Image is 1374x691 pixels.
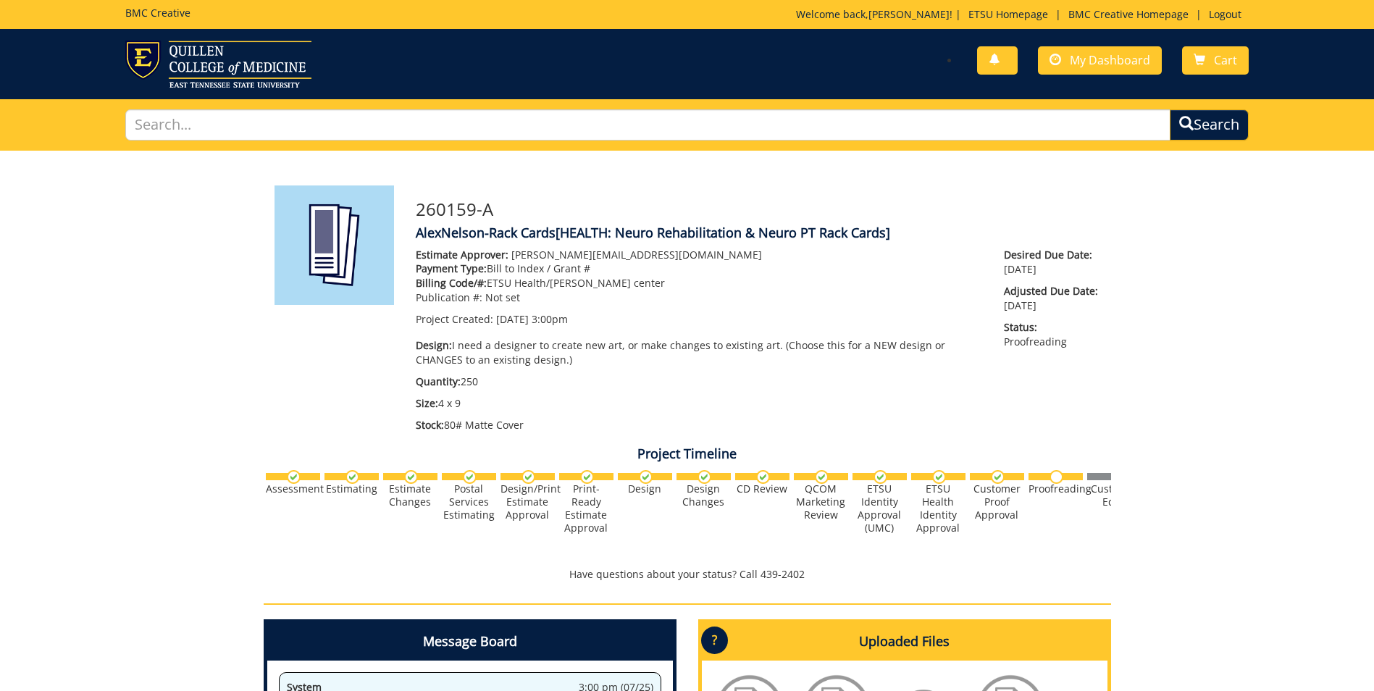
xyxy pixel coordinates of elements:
img: Product featured image [275,185,394,305]
img: checkmark [521,470,535,484]
span: Adjusted Due Date: [1004,284,1099,298]
div: ETSU Health Identity Approval [911,482,965,535]
div: CD Review [735,482,789,495]
p: 80# Matte Cover [416,418,983,432]
span: Estimate Approver: [416,248,508,261]
div: QCOM Marketing Review [794,482,848,522]
span: Payment Type: [416,261,487,275]
span: Cart [1214,52,1237,68]
span: Not set [485,290,520,304]
img: checkmark [404,470,418,484]
span: Desired Due Date: [1004,248,1099,262]
span: Size: [416,396,438,410]
div: Design [618,482,672,495]
div: ETSU Identity Approval (UMC) [853,482,907,535]
span: Quantity: [416,374,461,388]
span: [DATE] 3:00pm [496,312,568,326]
div: Design Changes [676,482,731,508]
span: Stock: [416,418,444,432]
p: [PERSON_NAME][EMAIL_ADDRESS][DOMAIN_NAME] [416,248,983,262]
span: Status: [1004,320,1099,335]
div: Postal Services Estimating [442,482,496,522]
div: Design/Print Estimate Approval [500,482,555,522]
h4: AlexNelson-Rack Cards [416,226,1100,240]
h5: BMC Creative [125,7,190,18]
p: [DATE] [1004,284,1099,313]
img: checkmark [345,470,359,484]
img: checkmark [639,470,653,484]
p: ETSU Health/[PERSON_NAME] center [416,276,983,290]
span: Publication #: [416,290,482,304]
p: [DATE] [1004,248,1099,277]
img: checkmark [463,470,477,484]
div: Estimate Changes [383,482,437,508]
p: Proofreading [1004,320,1099,349]
button: Search [1170,109,1249,141]
p: Have questions about your status? Call 439-2402 [264,567,1111,582]
img: checkmark [991,470,1005,484]
a: Cart [1182,46,1249,75]
p: I need a designer to create new art, or make changes to existing art. (Choose this for a NEW desi... [416,338,983,367]
input: Search... [125,109,1170,141]
span: My Dashboard [1070,52,1150,68]
img: checkmark [874,470,887,484]
img: ETSU logo [125,41,311,88]
a: Logout [1202,7,1249,21]
img: no [1050,470,1063,484]
p: 250 [416,374,983,389]
h4: Uploaded Files [702,623,1107,661]
img: checkmark [287,470,301,484]
h4: Message Board [267,623,673,661]
p: Welcome back, ! | | | [796,7,1249,22]
div: Print-Ready Estimate Approval [559,482,613,535]
a: ETSU Homepage [961,7,1055,21]
img: checkmark [698,470,711,484]
h4: Project Timeline [264,447,1111,461]
div: Customer Proof Approval [970,482,1024,522]
p: Bill to Index / Grant # [416,261,983,276]
h3: 260159-A [416,200,1100,219]
div: Proofreading [1029,482,1083,495]
div: Customer Edits [1087,482,1141,508]
a: My Dashboard [1038,46,1162,75]
p: 4 x 9 [416,396,983,411]
span: [HEALTH: Neuro Rehabilitation & Neuro PT Rack Cards] [556,224,890,241]
img: checkmark [756,470,770,484]
span: Project Created: [416,312,493,326]
p: ? [701,627,728,654]
img: checkmark [932,470,946,484]
a: [PERSON_NAME] [868,7,950,21]
div: Estimating [324,482,379,495]
img: checkmark [815,470,829,484]
img: checkmark [580,470,594,484]
a: BMC Creative Homepage [1061,7,1196,21]
span: Billing Code/#: [416,276,487,290]
div: Assessment [266,482,320,495]
span: Design: [416,338,452,352]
